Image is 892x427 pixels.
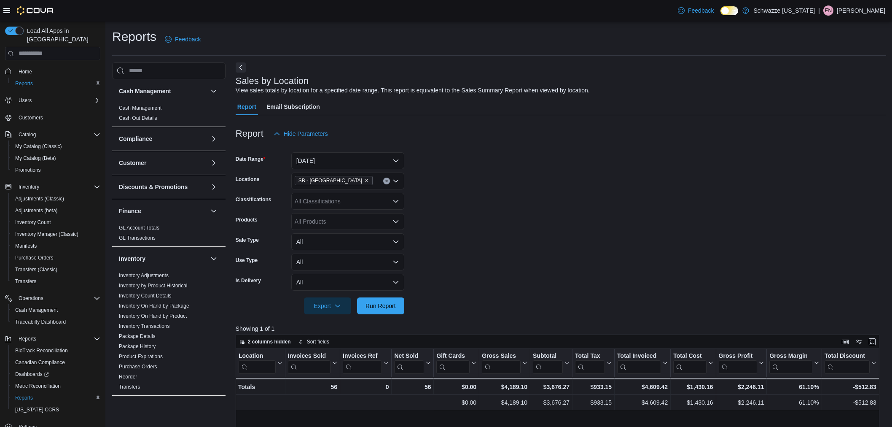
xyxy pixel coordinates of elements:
[237,98,256,115] span: Report
[533,352,570,373] button: Subtotal
[575,352,605,360] div: Total Tax
[12,305,100,315] span: Cash Management
[119,207,207,215] button: Finance
[291,254,404,270] button: All
[15,307,58,313] span: Cash Management
[119,313,187,319] span: Inventory On Hand by Product
[12,393,100,403] span: Reports
[12,346,71,356] a: BioTrack Reconciliation
[8,141,104,152] button: My Catalog (Classic)
[288,352,330,360] div: Invoices Sold
[15,67,35,77] a: Home
[295,337,333,347] button: Sort fields
[12,317,100,327] span: Traceabilty Dashboard
[394,352,431,373] button: Net Sold
[119,235,156,241] a: GL Transactions
[8,216,104,228] button: Inventory Count
[8,392,104,404] button: Reports
[436,382,476,392] div: $0.00
[575,397,612,408] div: $933.15
[15,155,56,162] span: My Catalog (Beta)
[209,158,219,168] button: Customer
[307,338,329,345] span: Sort fields
[867,337,877,347] button: Enter fullscreen
[824,352,876,373] button: Total Discount
[112,223,226,246] div: Finance
[119,159,207,167] button: Customer
[12,276,40,286] a: Transfers
[112,28,156,45] h1: Reports
[119,303,189,309] span: Inventory On Hand by Package
[8,78,104,89] button: Reports
[8,357,104,368] button: Canadian Compliance
[12,78,100,89] span: Reports
[8,316,104,328] button: Traceabilty Dashboard
[119,282,188,289] span: Inventory by Product Historical
[15,143,62,150] span: My Catalog (Classic)
[119,273,169,278] a: Inventory Adjustments
[15,347,68,354] span: BioTrack Reconciliation
[15,371,49,378] span: Dashboards
[15,167,41,173] span: Promotions
[15,406,59,413] span: [US_STATE] CCRS
[288,352,330,373] div: Invoices Sold
[436,352,476,373] button: Gift Cards
[12,78,36,89] a: Reports
[119,225,159,231] a: GL Account Totals
[119,87,171,95] h3: Cash Management
[15,195,64,202] span: Adjustments (Classic)
[674,2,717,19] a: Feedback
[119,354,163,359] a: Product Expirations
[15,334,40,344] button: Reports
[19,335,36,342] span: Reports
[8,380,104,392] button: Metrc Reconciliation
[119,364,157,370] a: Purchase Orders
[119,272,169,279] span: Inventory Adjustments
[673,382,713,392] div: $1,430.16
[837,5,885,16] p: [PERSON_NAME]
[365,302,396,310] span: Run Report
[8,264,104,276] button: Transfers (Classic)
[824,352,869,373] div: Total Discount
[266,98,320,115] span: Email Subscription
[12,205,100,216] span: Adjustments (beta)
[15,130,100,140] span: Catalog
[2,292,104,304] button: Operations
[304,297,351,314] button: Export
[12,265,100,275] span: Transfers (Classic)
[15,243,37,249] span: Manifests
[209,182,219,192] button: Discounts & Promotions
[209,206,219,216] button: Finance
[15,66,100,77] span: Home
[2,95,104,106] button: Users
[394,352,424,373] div: Net Sold
[119,105,161,111] span: Cash Management
[8,276,104,287] button: Transfers
[12,369,52,379] a: Dashboards
[236,277,261,284] label: Is Delivery
[15,254,54,261] span: Purchase Orders
[119,363,157,370] span: Purchase Orders
[19,131,36,138] span: Catalog
[617,382,668,392] div: $4,609.42
[119,135,152,143] h3: Compliance
[392,178,399,184] button: Open list of options
[119,343,156,349] a: Package History
[24,27,100,43] span: Load All Apps in [GEOGRAPHIC_DATA]
[12,194,67,204] a: Adjustments (Classic)
[236,324,886,333] p: Showing 1 of 1
[236,76,309,86] h3: Sales by Location
[718,397,764,408] div: $2,246.11
[119,115,157,121] a: Cash Out Details
[824,352,869,360] div: Total Discount
[533,397,570,408] div: $3,676.27
[309,297,346,314] span: Export
[15,95,100,105] span: Users
[119,87,207,95] button: Cash Management
[15,130,39,140] button: Catalog
[119,333,156,339] a: Package Details
[769,352,812,373] div: Gross Margin
[673,352,706,360] div: Total Cost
